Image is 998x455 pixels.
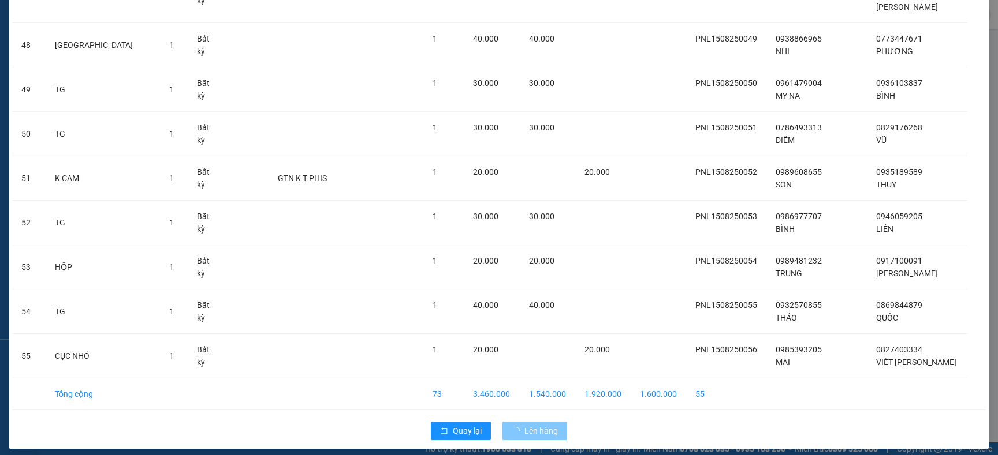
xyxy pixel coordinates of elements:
span: 1 [169,218,174,227]
span: 0986977707 [776,212,822,221]
span: GTN K T PHIS [278,174,327,183]
td: Bất kỳ [188,67,226,112]
span: loading [512,427,524,435]
span: 20.000 [473,256,498,265]
td: Tổng cộng [46,378,160,410]
td: 55 [686,378,766,410]
span: 40.000 [473,300,498,310]
span: NHI [776,47,790,56]
button: Lên hàng [502,422,567,440]
span: PNL1508250055 [695,300,757,310]
span: 20.000 [584,345,610,354]
span: 1 [169,307,174,316]
span: PHƯƠNG [876,47,913,56]
span: 30.000 [473,123,498,132]
span: MAI [776,358,790,367]
span: PNL1508250050 [695,78,757,88]
span: [PERSON_NAME] [876,269,938,278]
td: 1.540.000 [520,378,575,410]
span: 40.000 [529,300,554,310]
span: 1 [433,212,437,221]
td: TG [46,67,160,112]
span: 0989481232 [776,256,822,265]
span: PNL1508250051 [695,123,757,132]
span: 0946059205 [876,212,922,221]
span: 1 [433,345,437,354]
span: 1 [433,167,437,176]
span: VIẾT [PERSON_NAME] [876,358,956,367]
span: 30.000 [473,78,498,88]
span: 1 [433,300,437,310]
span: 0773447671 [876,34,922,43]
span: VŨ [876,136,887,145]
td: Bất kỳ [188,245,226,289]
span: 0961479004 [776,78,822,88]
span: MY NA [776,91,800,100]
td: 3.460.000 [464,378,520,410]
span: 20.000 [473,167,498,176]
span: Quay lại [453,424,482,437]
span: PNL1508250049 [695,34,757,43]
span: 1 [169,40,174,50]
td: 53 [12,245,46,289]
span: SON [776,180,792,189]
span: 1 [433,78,437,88]
td: HỘP [46,245,160,289]
td: 52 [12,201,46,245]
span: 1 [169,262,174,272]
span: Lên hàng [524,424,558,437]
span: LIÊN [876,224,893,234]
span: 1 [433,34,437,43]
span: 0786493313 [776,123,822,132]
span: 0827403334 [876,345,922,354]
span: 1 [169,351,174,360]
span: 20.000 [473,345,498,354]
span: PNL1508250054 [695,256,757,265]
span: 1 [433,256,437,265]
td: TG [46,201,160,245]
span: PNL1508250052 [695,167,757,176]
span: 20.000 [529,256,554,265]
span: 1 [169,85,174,94]
span: 40.000 [473,34,498,43]
span: 0932570855 [776,300,822,310]
span: 30.000 [529,123,554,132]
span: 0869844879 [876,300,922,310]
td: 50 [12,112,46,156]
td: 51 [12,156,46,201]
span: BÌNH [776,224,795,234]
td: K CAM [46,156,160,201]
td: 1.920.000 [575,378,631,410]
td: 55 [12,334,46,378]
span: THẢO [776,313,797,322]
span: 0989608655 [776,167,822,176]
span: 0936103837 [876,78,922,88]
span: TRUNG [776,269,802,278]
span: 0985393205 [776,345,822,354]
td: Bất kỳ [188,201,226,245]
td: 1.600.000 [631,378,686,410]
td: TG [46,112,160,156]
td: Bất kỳ [188,289,226,334]
span: QUỐC [876,313,898,322]
td: [GEOGRAPHIC_DATA] [46,23,160,67]
td: Bất kỳ [188,23,226,67]
span: 1 [169,174,174,183]
td: CỤC NHỎ [46,334,160,378]
span: 40.000 [529,34,554,43]
td: Bất kỳ [188,112,226,156]
td: Bất kỳ [188,156,226,201]
td: 54 [12,289,46,334]
span: BÌNH [876,91,895,100]
span: 0935189589 [876,167,922,176]
span: DIỄM [776,136,795,145]
td: TG [46,289,160,334]
span: 20.000 [584,167,610,176]
span: 30.000 [529,78,554,88]
span: 0938866965 [776,34,822,43]
td: 48 [12,23,46,67]
td: Bất kỳ [188,334,226,378]
button: rollbackQuay lại [431,422,491,440]
span: THUY [876,180,896,189]
span: 1 [169,129,174,138]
